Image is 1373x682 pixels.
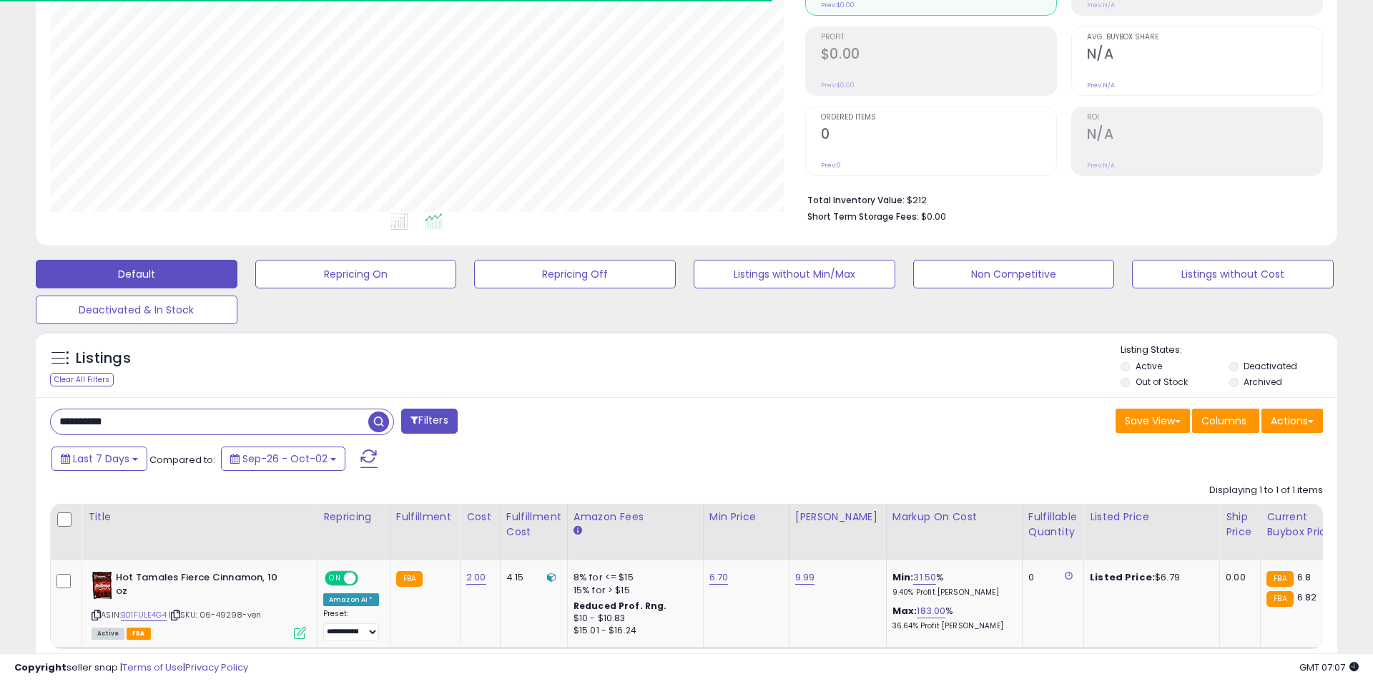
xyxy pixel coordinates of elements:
[1136,376,1188,388] label: Out of Stock
[1087,161,1115,170] small: Prev: N/A
[221,447,345,471] button: Sep-26 - Oct-02
[574,613,692,625] div: $10 - $10.83
[1209,484,1323,497] div: Displaying 1 to 1 of 1 items
[149,453,215,467] span: Compared to:
[326,573,344,585] span: ON
[14,661,67,674] strong: Copyright
[1028,510,1078,540] div: Fulfillable Quantity
[1090,510,1214,525] div: Listed Price
[1116,409,1190,433] button: Save View
[401,409,457,434] button: Filters
[1299,661,1359,674] span: 2025-10-11 07:07 GMT
[1192,409,1259,433] button: Columns
[92,571,306,638] div: ASIN:
[574,571,692,584] div: 8% for <= $15
[892,621,1011,631] p: 36.64% Profit [PERSON_NAME]
[574,600,667,612] b: Reduced Prof. Rng.
[807,210,919,223] b: Short Term Storage Fees:
[821,81,855,89] small: Prev: $0.00
[323,510,384,525] div: Repricing
[242,452,328,466] span: Sep-26 - Oct-02
[1261,409,1323,433] button: Actions
[709,510,783,525] div: Min Price
[356,573,379,585] span: OFF
[121,609,167,621] a: B01FULE4G4
[88,510,311,525] div: Title
[76,349,131,369] h5: Listings
[694,260,895,288] button: Listings without Min/Max
[116,571,290,601] b: Hot Tamales Fierce Cinnamon, 10 oz
[323,593,379,606] div: Amazon AI *
[913,570,936,585] a: 31.50
[574,510,697,525] div: Amazon Fees
[1266,571,1293,587] small: FBA
[821,161,841,170] small: Prev: 0
[574,625,692,637] div: $15.01 - $16.24
[506,510,561,540] div: Fulfillment Cost
[1087,81,1115,89] small: Prev: N/A
[14,661,248,675] div: seller snap | |
[821,1,855,9] small: Prev: $0.00
[169,609,261,620] span: | SKU: 06-49298-ven
[795,570,815,585] a: 9.99
[73,452,129,466] span: Last 7 Days
[1087,114,1322,122] span: ROI
[1297,590,1317,604] span: 6.82
[795,510,880,525] div: [PERSON_NAME]
[50,373,114,386] div: Clear All Filters
[1297,570,1311,584] span: 6.8
[821,46,1056,65] h2: $0.00
[821,114,1056,122] span: Ordered Items
[886,504,1022,560] th: The percentage added to the cost of goods (COGS) that forms the calculator for Min & Max prices.
[1087,34,1322,42] span: Avg. Buybox Share
[1244,376,1282,388] label: Archived
[1087,46,1322,65] h2: N/A
[807,190,1312,208] li: $212
[1087,126,1322,145] h2: N/A
[821,126,1056,145] h2: 0
[892,570,914,584] b: Min:
[1132,260,1334,288] button: Listings without Cost
[709,570,729,585] a: 6.70
[255,260,457,288] button: Repricing On
[1087,1,1115,9] small: Prev: N/A
[807,194,905,206] b: Total Inventory Value:
[122,661,183,674] a: Terms of Use
[921,210,946,223] span: $0.00
[1028,571,1073,584] div: 0
[1201,414,1246,428] span: Columns
[1244,360,1297,372] label: Deactivated
[323,609,379,641] div: Preset:
[1090,571,1209,584] div: $6.79
[36,260,237,288] button: Default
[892,605,1011,631] div: %
[92,571,112,600] img: 51dKuFp+qlL._SL40_.jpg
[574,584,692,597] div: 15% for > $15
[892,604,917,618] b: Max:
[1121,344,1337,357] p: Listing States:
[821,34,1056,42] span: Profit
[892,571,1011,598] div: %
[892,588,1011,598] p: 9.40% Profit [PERSON_NAME]
[1266,591,1293,607] small: FBA
[917,604,945,618] a: 183.00
[1136,360,1162,372] label: Active
[1226,571,1249,584] div: 0.00
[1090,570,1155,584] b: Listed Price:
[1226,510,1254,540] div: Ship Price
[127,628,151,640] span: FBA
[396,571,423,587] small: FBA
[1266,510,1340,540] div: Current Buybox Price
[506,571,556,584] div: 4.15
[913,260,1115,288] button: Non Competitive
[466,570,486,585] a: 2.00
[396,510,454,525] div: Fulfillment
[892,510,1016,525] div: Markup on Cost
[466,510,494,525] div: Cost
[474,260,676,288] button: Repricing Off
[92,628,124,640] span: All listings currently available for purchase on Amazon
[36,296,237,324] button: Deactivated & In Stock
[574,525,582,537] small: Amazon Fees.
[51,447,147,471] button: Last 7 Days
[185,661,248,674] a: Privacy Policy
